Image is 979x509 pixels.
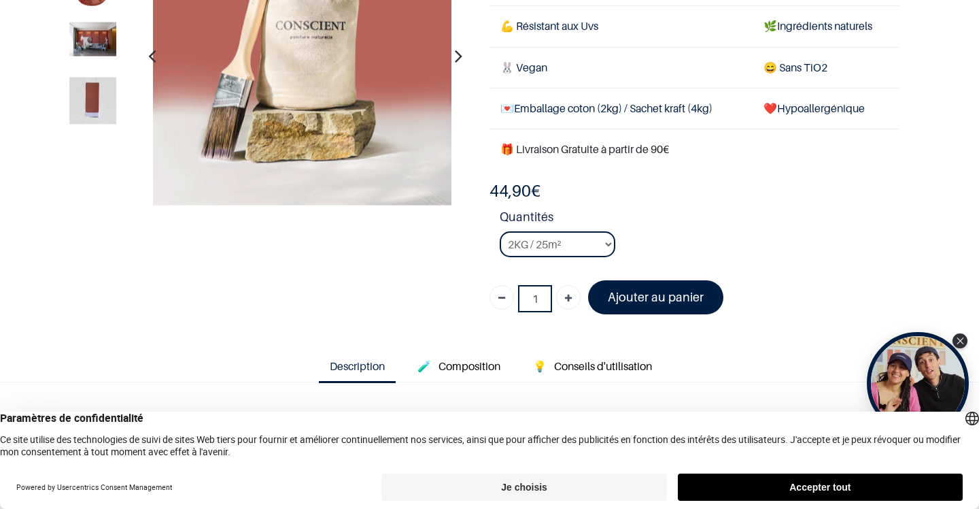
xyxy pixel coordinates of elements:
span: 🐰 Vegan [500,61,547,74]
span: 😄 S [763,61,785,74]
div: Open Tolstoy [867,332,969,434]
span: Composition [439,359,500,373]
span: 44,90 [489,181,531,201]
img: Product image [69,77,116,124]
span: 🧪 [417,359,431,373]
b: € [489,181,540,201]
button: Open chat widget [12,12,52,52]
span: Conseils d'utilisation [554,359,652,373]
span: 🌿 [763,19,777,33]
a: Ajouter [556,285,581,310]
td: Emballage coton (2kg) / Sachet kraft (4kg) [489,88,753,129]
div: Tolstoy bubble widget [867,332,969,434]
td: ans TiO2 [753,47,899,88]
strong: Quantités [500,208,899,231]
a: Ajouter au panier [588,280,723,314]
span: Description [330,359,385,373]
td: ❤️Hypoallergénique [753,88,899,129]
span: 💡 [533,359,547,373]
span: 💌 [500,101,514,115]
td: Ingrédients naturels [753,6,899,47]
div: Open Tolstoy widget [867,332,969,434]
span: 💪 Résistant aux Uvs [500,19,598,33]
div: Close Tolstoy widget [952,333,967,348]
font: 🎁 Livraison Gratuite à partir de 90€ [500,142,669,156]
font: Ajouter au panier [608,290,704,304]
img: Product image [69,22,116,56]
a: Supprimer [489,285,514,310]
